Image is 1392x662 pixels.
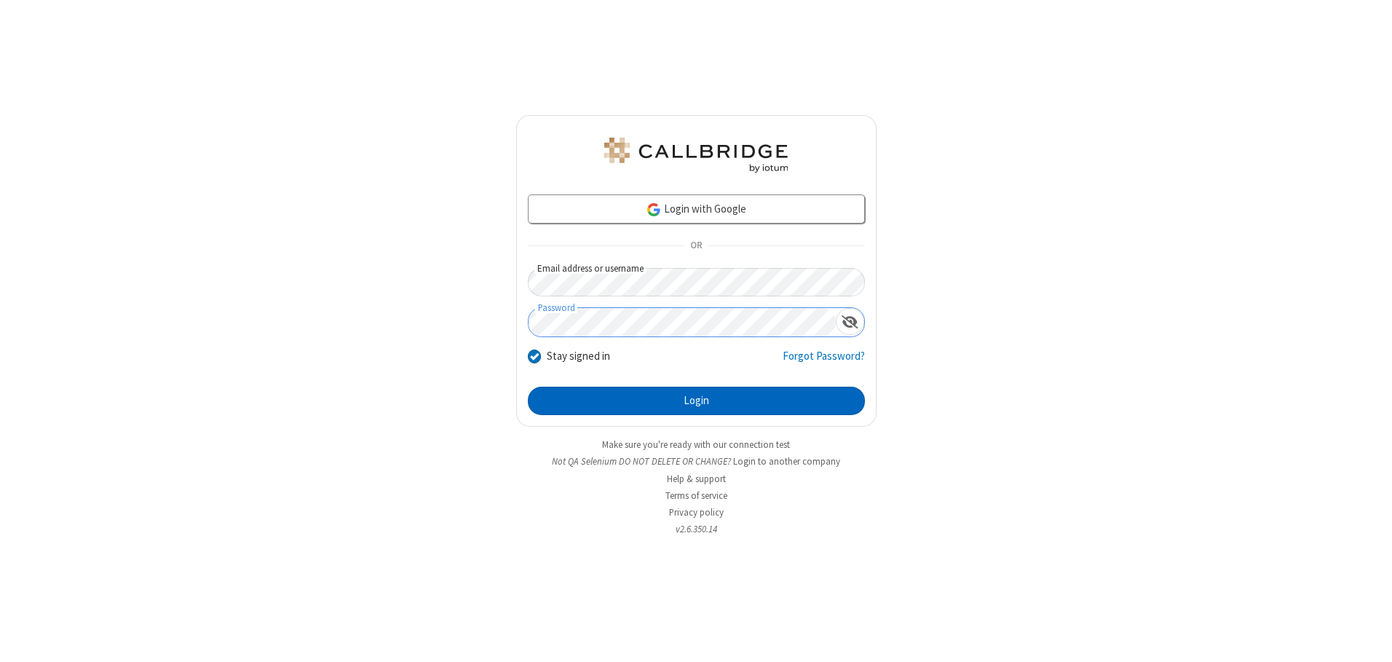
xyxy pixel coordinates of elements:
a: Forgot Password? [783,348,865,376]
li: v2.6.350.14 [516,522,877,536]
button: Login [528,387,865,416]
a: Terms of service [665,489,727,502]
a: Help & support [667,473,726,485]
li: Not QA Selenium DO NOT DELETE OR CHANGE? [516,454,877,468]
img: google-icon.png [646,202,662,218]
input: Password [529,308,836,336]
div: Show password [836,308,864,335]
a: Make sure you're ready with our connection test [602,438,790,451]
span: OR [684,236,708,256]
button: Login to another company [733,454,840,468]
img: QA Selenium DO NOT DELETE OR CHANGE [601,138,791,173]
label: Stay signed in [547,348,610,365]
a: Login with Google [528,194,865,224]
a: Privacy policy [669,506,724,519]
input: Email address or username [528,268,865,296]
